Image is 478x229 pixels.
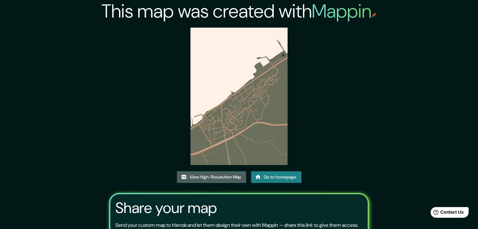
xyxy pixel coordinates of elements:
a: View High-Resolution Map [177,171,246,183]
h3: Share your map [115,199,217,217]
iframe: Help widget launcher [422,205,471,222]
img: mappin-pin [371,13,376,18]
a: Go to homepage [251,171,301,183]
p: Send your custom map to friends and let them design their own with Mappin — share this link to gi... [115,221,358,229]
img: created-map [190,28,288,165]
